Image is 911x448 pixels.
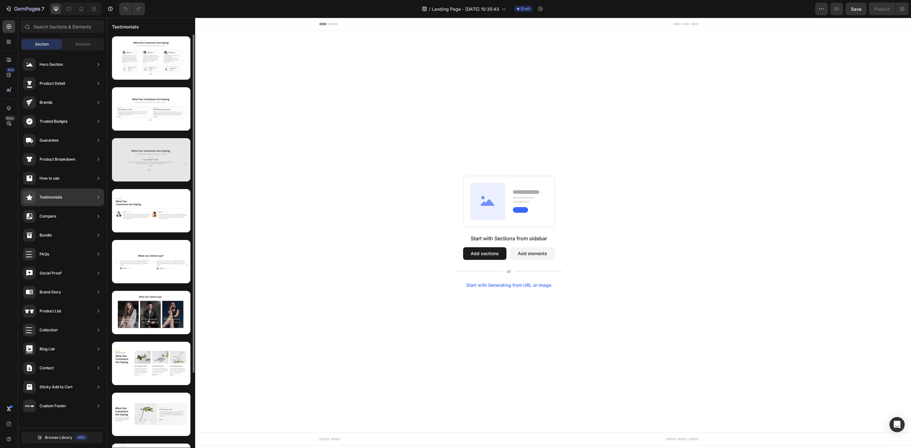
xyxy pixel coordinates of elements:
[45,435,72,440] span: Browse Library
[40,99,52,106] div: Brands
[119,3,145,15] div: Undo/Redo
[846,3,866,15] button: Save
[874,6,890,12] div: Publish
[40,346,55,352] div: Blog List
[364,217,441,224] div: Start with Sections from sidebar
[40,308,61,314] div: Product List
[429,6,431,12] span: /
[851,6,861,12] span: Save
[40,156,75,163] div: Product Breakdown
[40,118,67,125] div: Trusted Badges
[40,61,63,68] div: Hero Section
[40,270,62,276] div: Social Proof
[75,434,87,441] div: 450
[360,265,445,270] div: Start with Generating from URL or image
[40,213,56,219] div: Compare
[356,230,400,242] button: Add sections
[5,116,15,121] div: Beta
[869,3,896,15] button: Publish
[40,80,65,87] div: Product Detail
[404,230,448,242] button: Add elements
[40,384,72,390] div: Sticky Add to Cart
[40,194,62,200] div: Testimonials
[22,432,103,443] button: Browse Library450
[6,67,15,72] div: 450
[3,3,47,15] button: 7
[40,327,58,333] div: Collection
[40,137,59,144] div: Guarantee
[35,41,49,47] span: Section
[40,403,66,409] div: Custom Footer
[40,289,61,295] div: Brand Story
[889,417,905,432] div: Open Intercom Messenger
[21,20,104,33] input: Search Sections & Elements
[40,232,52,238] div: Bundle
[521,6,530,12] span: Draft
[40,365,54,371] div: Contact
[432,6,499,12] span: Landing Page - [DATE] 10:35:43
[40,251,49,257] div: FAQs
[41,5,44,13] p: 7
[40,175,59,181] div: How to use
[107,18,911,448] iframe: Design area
[76,41,90,47] span: Element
